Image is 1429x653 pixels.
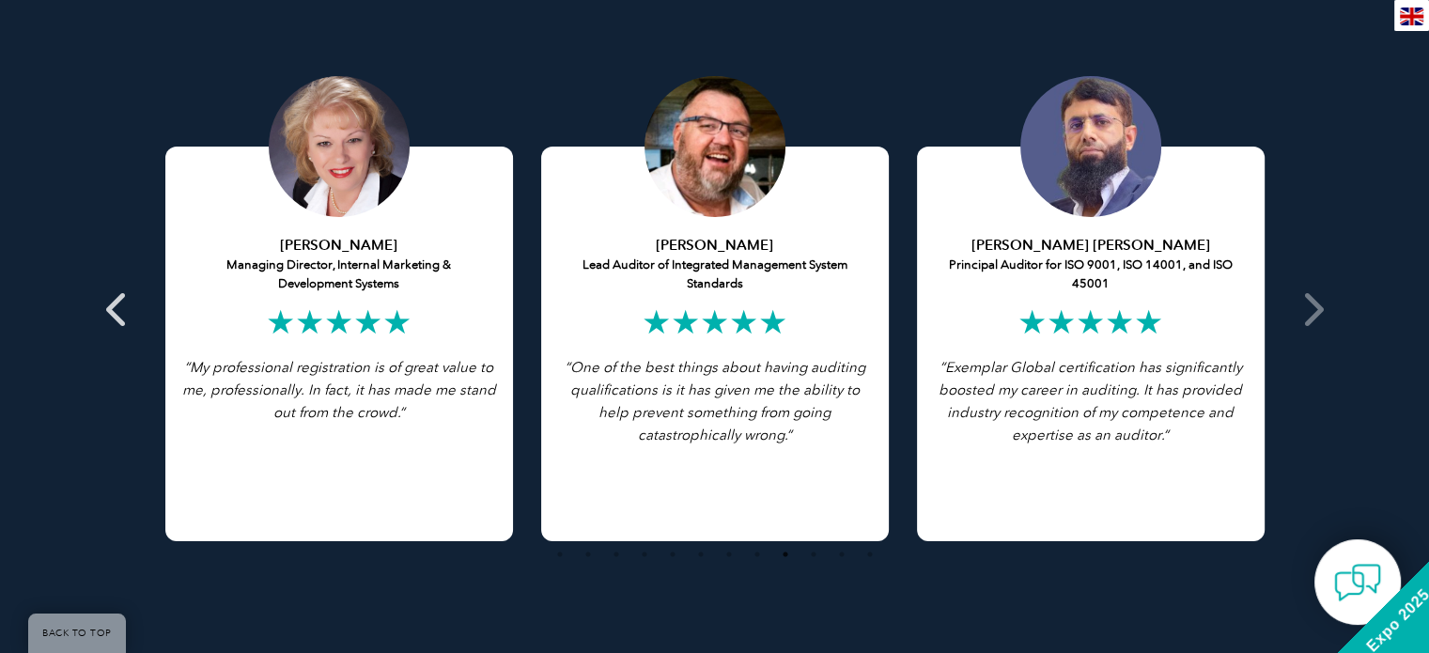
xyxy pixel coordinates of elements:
[179,308,499,338] h2: ★★★★★
[776,546,795,565] button: 9 of 4
[555,308,875,338] h2: ★★★★★
[570,360,865,444] span: One of the best things about having auditing qualifications is it has given me the ability to hel...
[565,360,865,444] i: ”
[663,546,682,565] button: 5 of 4
[280,238,397,255] strong: [PERSON_NAME]
[179,237,499,294] h5: Managing Director, Internal Marketing & Development Systems
[607,546,626,565] button: 3 of 4
[931,237,1250,294] h5: Principal Auditor for ISO 9001, ISO 14001, and ISO 45001
[939,360,1242,444] span: Exemplar Global certification has significantly boosted my career in auditing. It has provided in...
[579,546,598,565] button: 2 of 4
[555,237,875,294] h5: Lead Auditor of Integrated Management System Standards
[784,428,787,444] span: .
[720,546,738,565] button: 7 of 4
[832,546,851,565] button: 11 of 4
[939,360,1242,444] em: “
[1400,8,1423,25] img: en
[861,546,879,565] button: 12 of 4
[28,614,126,653] a: BACK TO TOP
[565,360,865,444] em: “
[939,360,1242,444] i: ”
[691,546,710,565] button: 6 of 4
[656,238,773,255] strong: [PERSON_NAME]
[748,546,767,565] button: 8 of 4
[931,308,1250,338] h2: ★★★★★
[182,360,496,422] i: My professional registration is of great value to me, professionally. In fact, it has made me sta...
[1334,559,1381,606] img: contact-chat.png
[551,546,569,565] button: 1 of 4
[971,238,1210,255] strong: [PERSON_NAME] [PERSON_NAME]
[184,360,190,377] em: “
[635,546,654,565] button: 4 of 4
[804,546,823,565] button: 10 of 4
